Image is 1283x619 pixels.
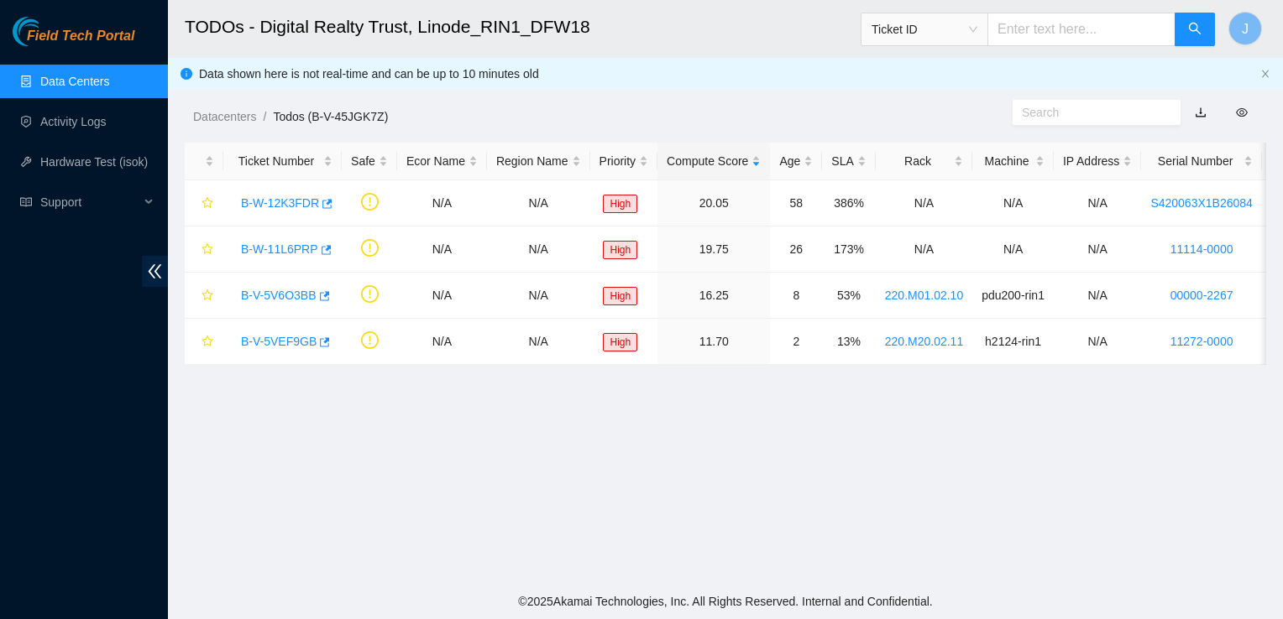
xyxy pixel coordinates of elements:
button: star [194,236,214,263]
a: Hardware Test (isok) [40,155,148,169]
img: Akamai Technologies [13,17,85,46]
span: High [603,241,637,259]
a: Akamai TechnologiesField Tech Portal [13,30,134,52]
td: 13% [822,319,875,365]
span: Support [40,185,139,219]
span: exclamation-circle [361,239,379,257]
td: N/A [397,226,487,273]
span: star [202,197,213,211]
button: close [1260,69,1270,80]
span: High [603,333,637,351]
a: 11272-0000 [1170,335,1233,348]
span: Field Tech Portal [27,29,134,44]
td: 386% [822,180,875,226]
td: N/A [972,180,1054,226]
span: High [603,287,637,305]
span: close [1260,69,1270,79]
button: J [1228,12,1262,45]
td: N/A [972,226,1054,273]
td: 19.75 [657,226,770,273]
td: N/A [487,226,590,273]
span: star [202,289,213,303]
span: exclamation-circle [361,331,379,349]
td: 20.05 [657,180,770,226]
a: B-W-11L6PRP [241,242,318,256]
span: High [603,195,637,213]
a: 220.M01.02.10 [885,289,963,302]
input: Search [1022,103,1158,122]
span: eye [1236,107,1248,118]
td: 8 [770,273,822,319]
a: 00000-2267 [1170,289,1233,302]
td: 58 [770,180,822,226]
td: N/A [876,226,972,273]
td: N/A [397,273,487,319]
span: exclamation-circle [361,285,379,303]
td: N/A [1054,180,1141,226]
td: 53% [822,273,875,319]
td: N/A [397,180,487,226]
span: / [263,110,266,123]
span: search [1188,22,1202,38]
a: S420063X1B26084 [1150,196,1252,210]
span: star [202,336,213,349]
td: h2124-rin1 [972,319,1054,365]
a: 220.M20.02.11 [885,335,963,348]
td: N/A [1054,273,1141,319]
td: N/A [1054,319,1141,365]
button: star [194,328,214,355]
td: 2 [770,319,822,365]
td: 11.70 [657,319,770,365]
button: star [194,190,214,216]
a: Todos (B-V-45JGK7Z) [273,110,388,123]
a: Data Centers [40,75,109,88]
button: download [1182,99,1219,126]
input: Enter text here... [987,13,1176,46]
a: Datacenters [193,110,256,123]
td: 173% [822,226,875,273]
a: Activity Logs [40,115,107,128]
td: N/A [876,180,972,226]
td: N/A [397,319,487,365]
td: N/A [487,180,590,226]
span: exclamation-circle [361,193,379,211]
span: J [1242,18,1249,39]
td: N/A [487,319,590,365]
a: B-V-5VEF9GB [241,335,317,348]
td: pdu200-rin1 [972,273,1054,319]
span: read [20,196,32,208]
td: 26 [770,226,822,273]
a: 11114-0000 [1170,242,1233,256]
a: download [1195,106,1207,119]
td: 16.25 [657,273,770,319]
footer: © 2025 Akamai Technologies, Inc. All Rights Reserved. Internal and Confidential. [168,584,1283,619]
button: star [194,282,214,309]
span: double-left [142,256,168,287]
td: N/A [487,273,590,319]
a: B-V-5V6O3BB [241,289,317,302]
span: star [202,243,213,257]
span: Ticket ID [872,17,977,42]
button: search [1175,13,1215,46]
td: N/A [1054,226,1141,273]
a: B-W-12K3FDR [241,196,319,210]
